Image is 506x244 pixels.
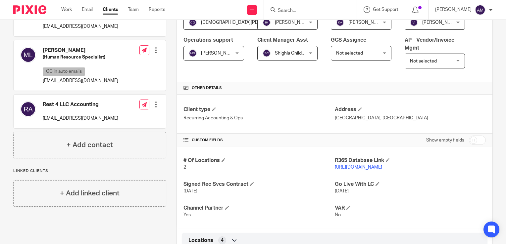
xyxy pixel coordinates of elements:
img: svg%3E [20,101,36,117]
p: Linked clients [13,168,166,174]
h4: # Of Locations [183,157,334,164]
p: [EMAIL_ADDRESS][DOMAIN_NAME] [43,23,118,30]
p: [EMAIL_ADDRESS][DOMAIN_NAME] [43,115,118,122]
img: svg%3E [189,49,197,57]
span: No [335,213,341,217]
a: [URL][DOMAIN_NAME] [335,165,382,170]
span: Shighla Childers [275,51,308,56]
img: Pixie [13,5,46,14]
a: Clients [103,6,118,13]
span: GCS Assignee [331,37,366,43]
h4: Signed Rec Svcs Contract [183,181,334,188]
span: Other details [192,85,222,91]
img: svg%3E [263,49,271,57]
h4: CUSTOM FIELDS [183,138,334,143]
span: Locations [188,237,213,244]
span: [DEMOGRAPHIC_DATA][PERSON_NAME] [201,20,287,25]
h4: Rest 4 LLC Accounting [43,101,118,108]
a: Team [128,6,139,13]
span: Client Manager Asst [257,37,308,43]
img: svg%3E [475,5,485,15]
p: [PERSON_NAME] [435,6,472,13]
span: [PERSON_NAME] [348,20,385,25]
span: 4 [221,237,224,244]
h4: Address [335,106,486,113]
label: Show empty fields [426,137,464,143]
span: [PERSON_NAME] [422,20,459,25]
img: svg%3E [263,19,271,26]
img: svg%3E [20,47,36,63]
p: [GEOGRAPHIC_DATA], [GEOGRAPHIC_DATA] [335,115,486,121]
span: [DATE] [183,189,197,193]
h4: Channel Partner [183,205,334,212]
span: 2 [183,165,186,170]
h4: VAR [335,205,486,212]
span: Not selected [336,51,363,56]
img: svg%3E [189,19,197,26]
p: Recurring Accounting & Ops [183,115,334,121]
h4: + Add linked client [60,188,120,198]
h5: (Human Resource Specialist) [43,54,118,61]
h4: [PERSON_NAME] [43,47,118,54]
h4: + Add contact [67,140,113,150]
a: Reports [149,6,165,13]
h4: Client type [183,106,334,113]
span: Not selected [410,59,437,63]
span: [DATE] [335,189,349,193]
input: Search [277,8,337,14]
h4: R365 Database Link [335,157,486,164]
p: CC in auto emails [43,67,85,76]
p: [EMAIL_ADDRESS][DOMAIN_NAME] [43,77,118,84]
img: svg%3E [410,19,418,26]
span: Operations support [183,37,233,43]
span: Yes [183,213,191,217]
img: svg%3E [336,19,344,26]
a: Work [61,6,72,13]
span: [PERSON_NAME] [275,20,311,25]
span: [PERSON_NAME] [201,51,237,56]
span: Get Support [373,7,398,12]
h4: Go Live With LC [335,181,486,188]
a: Email [82,6,93,13]
span: AP - Vendor/Invoice Mgmt [405,37,454,50]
